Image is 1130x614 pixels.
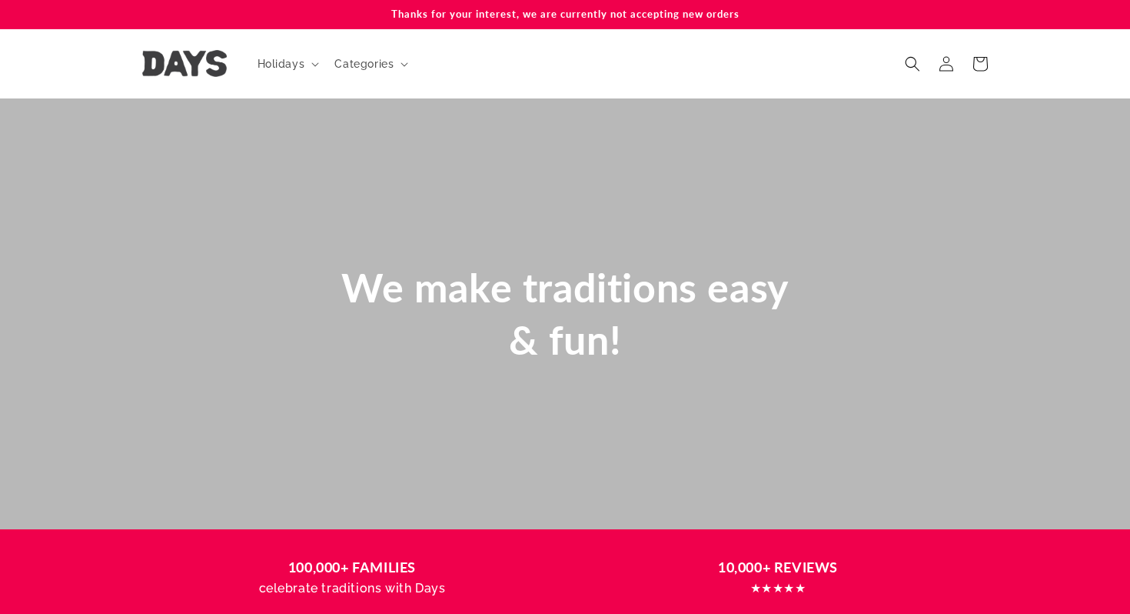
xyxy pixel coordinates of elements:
summary: Categories [325,48,414,80]
span: Categories [334,57,394,71]
span: We make traditions easy & fun! [341,263,789,363]
p: ★★★★★ [580,578,976,600]
h3: 10,000+ REVIEWS [580,557,976,578]
p: celebrate traditions with Days [154,578,550,600]
img: Days United [142,50,227,77]
summary: Search [896,47,929,81]
span: Holidays [258,57,305,71]
h3: 100,000+ FAMILIES [154,557,550,578]
summary: Holidays [248,48,326,80]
